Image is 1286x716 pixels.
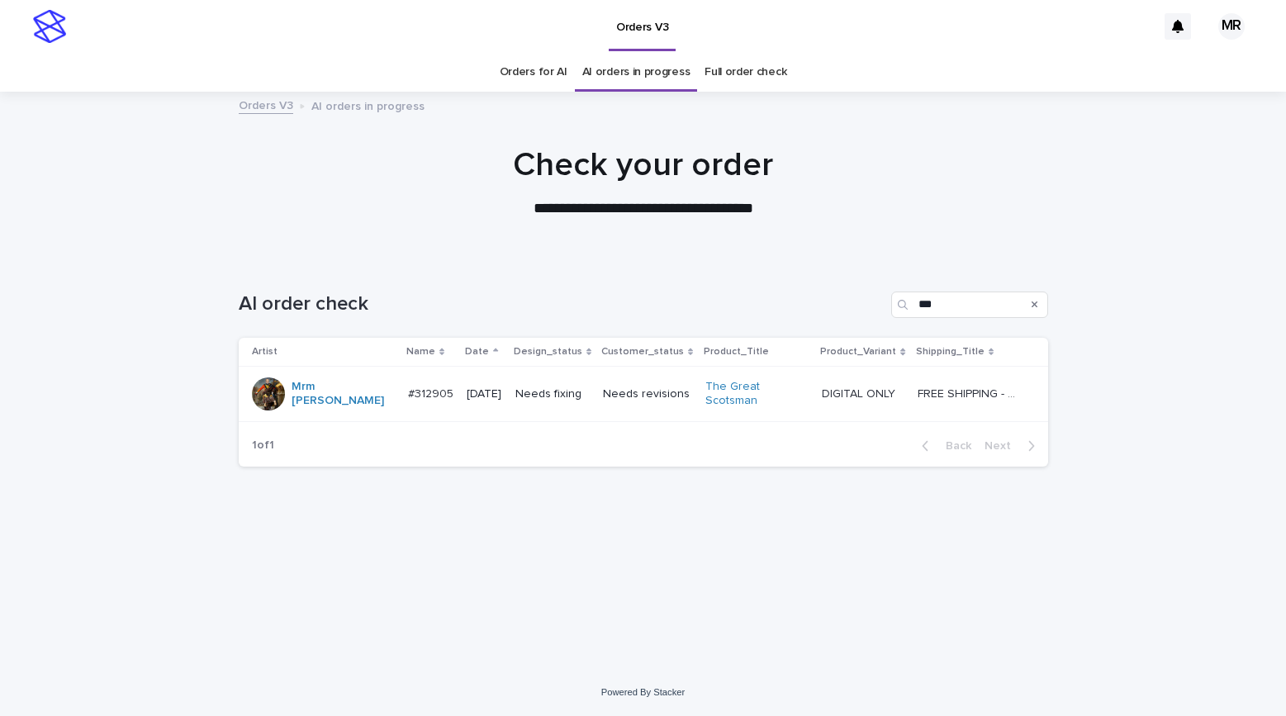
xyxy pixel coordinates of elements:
div: MR [1218,13,1245,40]
p: Customer_status [601,343,684,361]
span: Next [985,440,1021,452]
p: Needs fixing [515,387,591,401]
span: Back [936,440,971,452]
p: 1 of 1 [239,425,287,466]
a: Powered By Stacker [601,687,685,697]
h1: Check your order [239,145,1048,185]
button: Next [978,439,1048,453]
button: Back [909,439,978,453]
p: Artist [252,343,278,361]
a: Mrm [PERSON_NAME] [292,380,395,408]
p: #312905 [408,384,457,401]
img: stacker-logo-s-only.png [33,10,66,43]
p: [DATE] [467,387,501,401]
p: Product_Variant [820,343,896,361]
h1: AI order check [239,292,885,316]
a: Orders V3 [239,95,293,114]
a: Full order check [705,53,786,92]
input: Search [891,292,1048,318]
p: Design_status [514,343,582,361]
a: AI orders in progress [582,53,690,92]
p: AI orders in progress [311,96,425,114]
p: Product_Title [704,343,769,361]
tr: Mrm [PERSON_NAME] #312905#312905 [DATE]Needs fixingNeeds revisionsThe Great Scotsman DIGITAL ONLY... [239,367,1048,422]
a: The Great Scotsman [705,380,809,408]
p: Name [406,343,435,361]
p: Needs revisions [603,387,692,401]
p: FREE SHIPPING - preview in 1-2 business days, after your approval delivery will take 5-10 b.d. [918,384,1024,401]
p: Date [465,343,489,361]
a: Orders for AI [500,53,567,92]
p: Shipping_Title [916,343,985,361]
p: DIGITAL ONLY [822,384,899,401]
